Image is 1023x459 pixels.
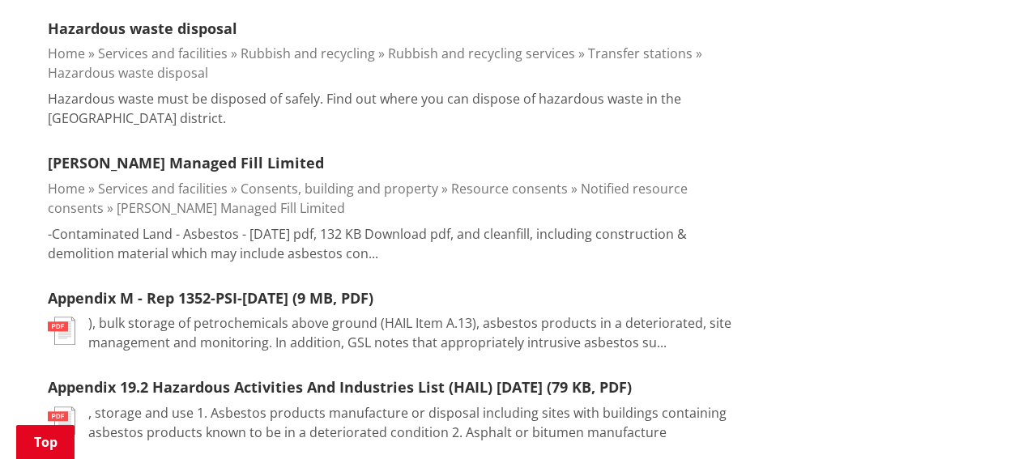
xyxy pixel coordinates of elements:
a: [PERSON_NAME] Managed Fill Limited [117,199,345,217]
p: -Contaminated Land - Asbestos - [DATE] pdf, 132 KB Download pdf, and cleanfill, including constru... [48,224,738,263]
a: Hazardous waste disposal [48,64,208,82]
a: Top [16,425,75,459]
a: Appendix M - Rep 1352-PSI-[DATE] (9 MB, PDF) [48,288,373,308]
a: Consents, building and property [241,180,438,198]
a: Services and facilities [98,180,228,198]
a: Notified resource consents [48,180,688,217]
a: Rubbish and recycling [241,45,375,62]
a: Services and facilities [98,45,228,62]
p: Hazardous waste must be disposed of safely. Find out where you can dispose of hazardous waste in ... [48,89,738,128]
p: ), bulk storage of petrochemicals above ground (HAIL Item A.13), asbestos products in a deteriora... [88,313,738,352]
a: Resource consents [451,180,568,198]
a: Rubbish and recycling services [388,45,575,62]
a: Appendix 19.2 Hazardous Activities And Industries List (HAIL) [DATE] (79 KB, PDF) [48,377,632,397]
img: document-pdf.svg [48,317,75,345]
a: Transfer stations [588,45,693,62]
a: Hazardous waste disposal [48,19,237,38]
img: document-pdf.svg [48,406,75,435]
p: , storage and use 1. Asbestos products manufacture or disposal including sites with buildings con... [88,403,738,442]
a: Home [48,180,85,198]
a: [PERSON_NAME] Managed Fill Limited [48,153,324,172]
iframe: Messenger Launcher [948,391,1007,449]
a: Home [48,45,85,62]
